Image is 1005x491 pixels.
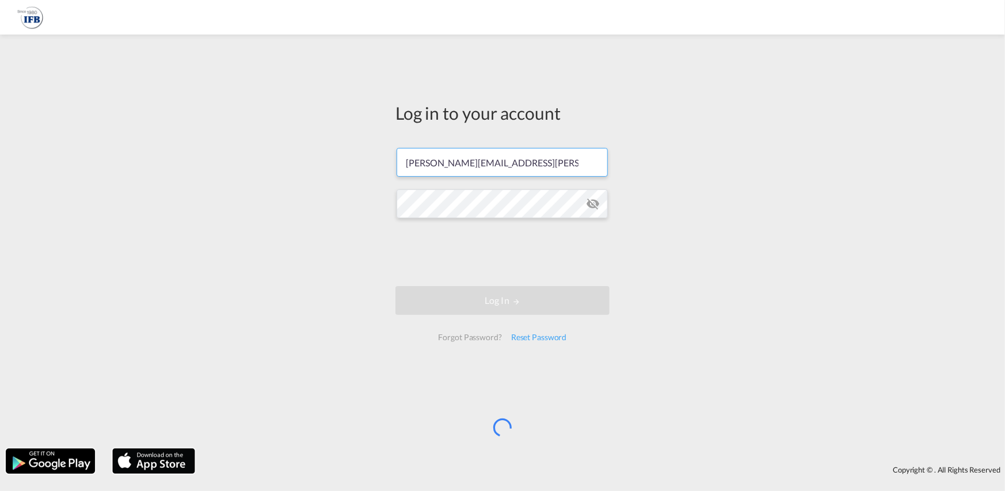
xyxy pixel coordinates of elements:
md-icon: icon-eye-off [586,197,600,211]
input: Enter email/phone number [397,148,608,177]
img: b628ab10256c11eeb52753acbc15d091.png [17,5,43,31]
div: Copyright © . All Rights Reserved [201,460,1005,479]
div: Reset Password [507,327,572,348]
div: Forgot Password? [433,327,506,348]
img: google.png [5,447,96,475]
iframe: reCAPTCHA [415,230,590,275]
button: LOGIN [395,286,610,315]
div: Log in to your account [395,101,610,125]
img: apple.png [111,447,196,475]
